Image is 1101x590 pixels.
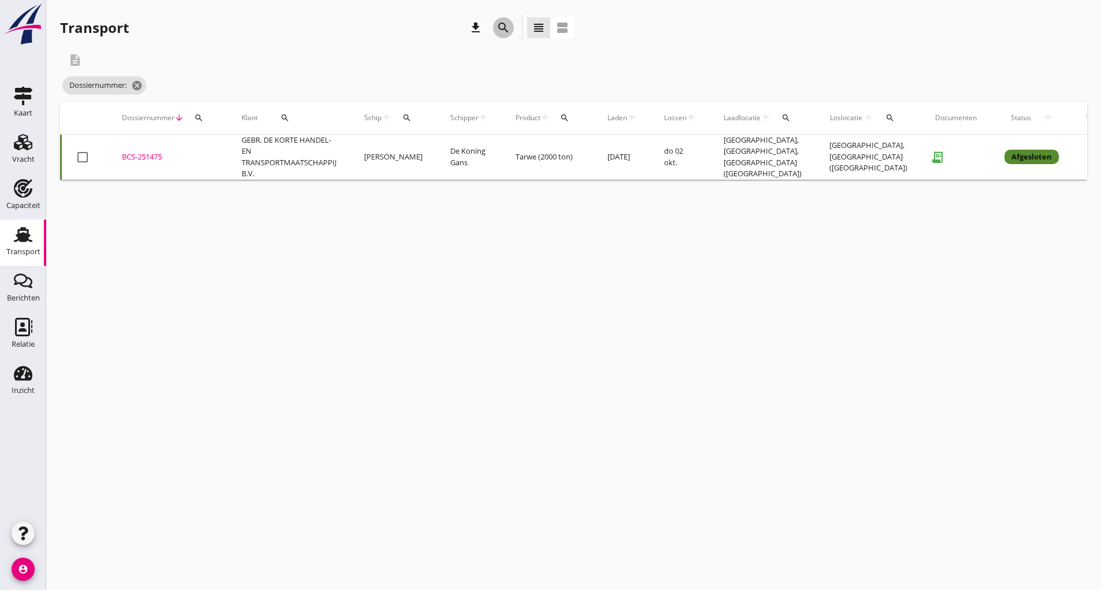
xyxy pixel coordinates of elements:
[280,113,290,123] i: search
[502,135,594,180] td: Tarwe (2000 ton)
[1004,113,1037,123] span: Status
[450,113,479,123] span: Schipper
[436,135,502,180] td: De Koning Gans
[1004,150,1059,165] div: Afgesloten
[228,135,350,180] td: GEBR. DE KORTE HANDEL- EN TRANSPORTMAATSCHAPPIJ B.V.
[402,113,412,123] i: search
[885,113,895,123] i: search
[122,151,214,163] div: BCS-251475
[560,113,569,123] i: search
[12,558,35,581] i: account_circle
[540,113,550,123] i: arrow_upward
[382,113,392,123] i: arrow_upward
[62,76,146,95] span: Dossiernummer:
[627,113,636,123] i: arrow_upward
[926,146,949,169] i: receipt_long
[6,202,40,209] div: Capaciteit
[555,21,569,35] i: view_agenda
[516,113,540,123] span: Product
[6,248,40,255] div: Transport
[60,18,129,37] div: Transport
[532,21,546,35] i: view_headline
[469,21,483,35] i: download
[594,135,650,180] td: [DATE]
[12,155,35,163] div: Vracht
[122,113,175,123] span: Dossiernummer
[761,113,771,123] i: arrow_upward
[496,21,510,35] i: search
[7,294,40,302] div: Berichten
[829,113,863,123] span: Loslocatie
[863,113,874,123] i: arrow_upward
[710,135,815,180] td: [GEOGRAPHIC_DATA], [GEOGRAPHIC_DATA], [GEOGRAPHIC_DATA] ([GEOGRAPHIC_DATA])
[175,113,184,123] i: arrow_downward
[650,135,710,180] td: do 02 okt.
[1037,113,1059,123] i: arrow_upward
[479,113,488,123] i: arrow_upward
[781,113,791,123] i: search
[242,104,336,132] div: Klant
[194,113,203,123] i: search
[724,113,761,123] span: Laadlocatie
[350,135,436,180] td: [PERSON_NAME]
[664,113,687,123] span: Lossen
[12,387,35,394] div: Inzicht
[364,113,382,123] span: Schip
[935,113,977,123] div: Documenten
[2,3,44,46] img: logo-small.a267ee39.svg
[607,113,627,123] span: Laden
[687,113,696,123] i: arrow_upward
[14,109,32,117] div: Kaart
[131,80,143,91] i: cancel
[815,135,921,180] td: [GEOGRAPHIC_DATA], [GEOGRAPHIC_DATA] ([GEOGRAPHIC_DATA])
[12,340,35,348] div: Relatie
